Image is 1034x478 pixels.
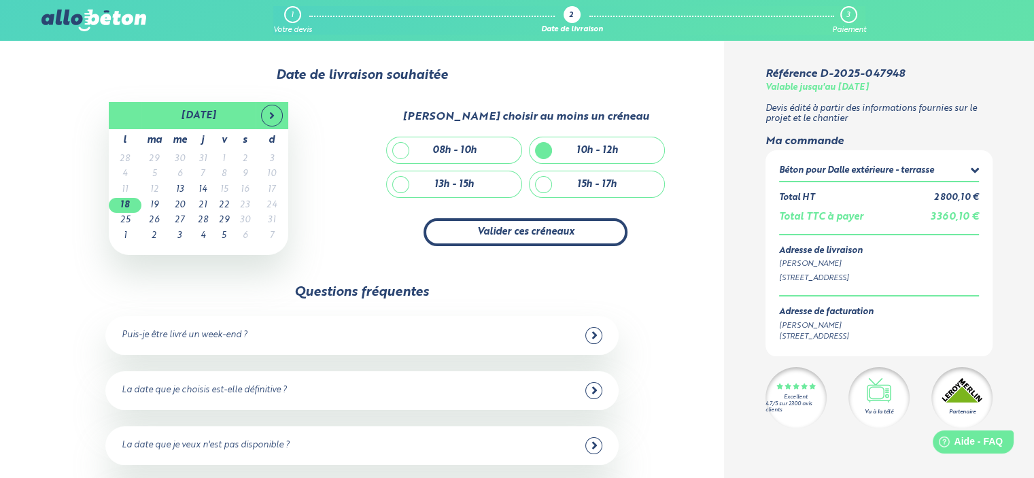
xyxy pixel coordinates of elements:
[141,102,256,129] th: [DATE]
[213,198,235,214] td: 22
[192,182,213,198] td: 14
[109,182,141,198] td: 11
[779,307,874,318] div: Adresse de facturation
[109,228,141,244] td: 1
[765,83,869,93] div: Valable jusqu'au [DATE]
[235,152,256,167] td: 2
[141,228,167,244] td: 2
[109,167,141,182] td: 4
[765,401,827,413] div: 4.7/5 sur 2300 avis clients
[213,129,235,152] th: v
[784,394,808,400] div: Excellent
[569,12,573,20] div: 2
[109,213,141,228] td: 25
[167,198,192,214] td: 20
[122,441,290,451] div: La date que je veux n'est pas disponible ?
[831,6,865,35] a: 3 Paiement
[41,10,146,31] img: allobéton
[213,152,235,167] td: 1
[256,213,288,228] td: 31
[235,213,256,228] td: 30
[865,408,893,416] div: Vu à la télé
[779,166,934,176] div: Béton pour Dalle extérieure - terrasse
[167,129,192,152] th: me
[779,164,980,181] summary: Béton pour Dalle extérieure - terrasse
[235,182,256,198] td: 16
[256,167,288,182] td: 10
[235,228,256,244] td: 6
[213,228,235,244] td: 5
[167,167,192,182] td: 6
[846,11,850,20] div: 3
[109,129,141,152] th: l
[192,228,213,244] td: 4
[141,198,167,214] td: 19
[256,182,288,198] td: 17
[779,211,863,223] div: Total TTC à payer
[424,218,627,246] button: Valider ces créneaux
[765,135,993,148] div: Ma commande
[167,182,192,198] td: 13
[41,68,683,83] div: Date de livraison souhaitée
[576,145,618,156] div: 10h - 12h
[141,213,167,228] td: 26
[273,6,312,35] a: 1 Votre devis
[291,11,294,20] div: 1
[831,26,865,35] div: Paiement
[913,425,1019,463] iframe: Help widget launcher
[256,129,288,152] th: d
[779,258,980,270] div: [PERSON_NAME]
[779,320,874,332] div: [PERSON_NAME]
[122,386,287,396] div: La date que je choisis est-elle définitive ?
[779,246,980,256] div: Adresse de livraison
[213,213,235,228] td: 29
[235,167,256,182] td: 9
[122,330,247,341] div: Puis-je être livré un week-end ?
[765,104,993,124] p: Devis édité à partir des informations fournies sur le projet et le chantier
[765,68,905,80] div: Référence D-2025-047948
[779,193,814,203] div: Total HT
[432,145,477,156] div: 08h - 10h
[141,129,167,152] th: ma
[141,152,167,167] td: 29
[213,167,235,182] td: 8
[256,228,288,244] td: 7
[192,198,213,214] td: 21
[273,26,312,35] div: Votre devis
[192,152,213,167] td: 31
[109,198,141,214] td: 18
[934,193,979,203] div: 2 800,10 €
[141,167,167,182] td: 5
[167,213,192,228] td: 27
[235,129,256,152] th: s
[541,26,603,35] div: Date de livraison
[192,213,213,228] td: 28
[167,152,192,167] td: 30
[141,182,167,198] td: 12
[256,152,288,167] td: 3
[541,6,603,35] a: 2 Date de livraison
[192,129,213,152] th: j
[256,198,288,214] td: 24
[213,182,235,198] td: 15
[294,285,429,300] div: Questions fréquentes
[779,273,980,284] div: [STREET_ADDRESS]
[235,198,256,214] td: 23
[577,179,617,190] div: 15h - 17h
[192,167,213,182] td: 7
[779,331,874,343] div: [STREET_ADDRESS]
[167,228,192,244] td: 3
[402,111,649,123] div: [PERSON_NAME] choisir au moins un créneau
[109,152,141,167] td: 28
[931,212,979,222] span: 3 360,10 €
[949,408,976,416] div: Partenaire
[434,179,474,190] div: 13h - 15h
